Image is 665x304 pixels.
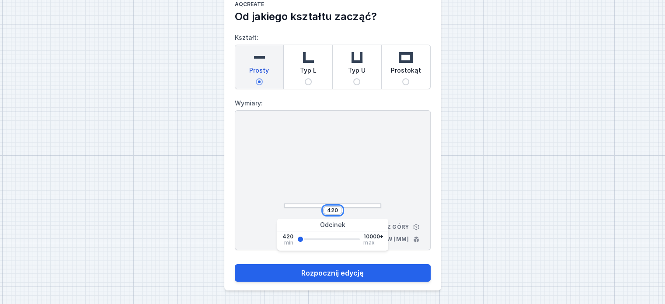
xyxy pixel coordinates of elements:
img: l-shaped.svg [299,49,317,66]
span: Prosty [249,66,269,78]
h1: AQcreate [235,1,431,10]
span: 420 [282,233,293,240]
label: Wymiary: [235,96,431,110]
button: Rozpocznij edycję [235,264,431,282]
label: Kształt: [235,31,431,89]
input: Typ U [353,78,360,85]
input: Wymiar [mm] [326,207,340,214]
input: Typ L [305,78,312,85]
input: Prostokąt [402,78,409,85]
span: Typ L [300,66,317,78]
span: 10000+ [363,233,383,240]
h2: Od jakiego kształtu zacząć? [235,10,431,24]
span: max [363,240,374,245]
span: Prostokąt [391,66,421,78]
img: u-shaped.svg [348,49,366,66]
div: Odcinek [277,219,388,231]
input: Prosty [256,78,263,85]
img: rectangle.svg [397,49,414,66]
img: straight.svg [251,49,268,66]
span: Typ U [348,66,366,78]
span: min [284,240,293,245]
